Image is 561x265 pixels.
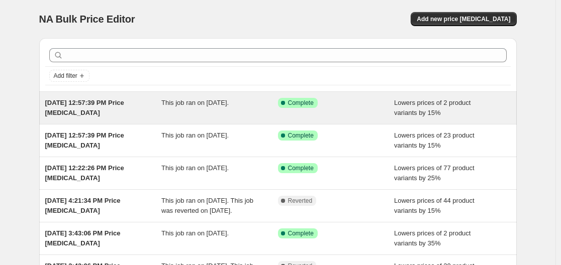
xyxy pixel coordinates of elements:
[288,164,314,172] span: Complete
[288,131,314,140] span: Complete
[45,164,124,182] span: [DATE] 12:22:26 PM Price [MEDICAL_DATA]
[161,229,229,237] span: This job ran on [DATE].
[288,229,314,237] span: Complete
[394,229,471,247] span: Lowers prices of 2 product variants by 35%
[394,131,475,149] span: Lowers prices of 23 product variants by 15%
[54,72,77,80] span: Add filter
[411,12,516,26] button: Add new price [MEDICAL_DATA]
[45,131,124,149] span: [DATE] 12:57:39 PM Price [MEDICAL_DATA]
[288,197,313,205] span: Reverted
[288,99,314,107] span: Complete
[417,15,510,23] span: Add new price [MEDICAL_DATA]
[161,99,229,106] span: This job ran on [DATE].
[39,14,135,25] span: NA Bulk Price Editor
[394,197,475,214] span: Lowers prices of 44 product variants by 15%
[161,131,229,139] span: This job ran on [DATE].
[161,197,253,214] span: This job ran on [DATE]. This job was reverted on [DATE].
[45,229,121,247] span: [DATE] 3:43:06 PM Price [MEDICAL_DATA]
[49,70,89,82] button: Add filter
[161,164,229,172] span: This job ran on [DATE].
[45,99,124,116] span: [DATE] 12:57:39 PM Price [MEDICAL_DATA]
[45,197,121,214] span: [DATE] 4:21:34 PM Price [MEDICAL_DATA]
[394,164,475,182] span: Lowers prices of 77 product variants by 25%
[394,99,471,116] span: Lowers prices of 2 product variants by 15%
